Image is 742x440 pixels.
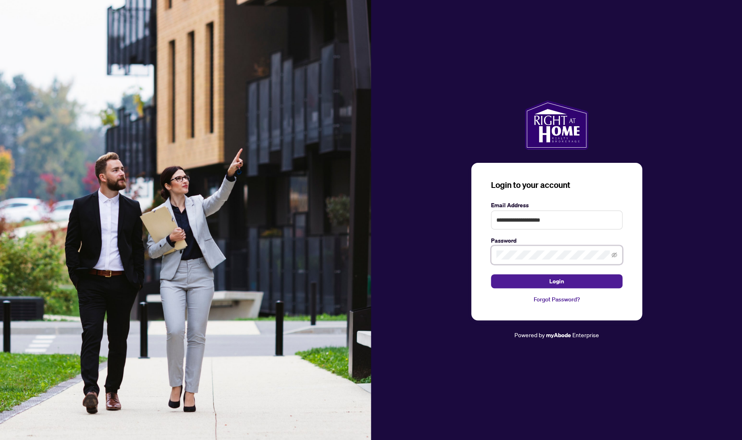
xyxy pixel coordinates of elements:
[572,331,599,338] span: Enterprise
[514,331,545,338] span: Powered by
[491,201,622,210] label: Email Address
[491,295,622,304] a: Forgot Password?
[611,252,617,258] span: eye-invisible
[549,275,564,288] span: Login
[525,100,588,150] img: ma-logo
[491,236,622,245] label: Password
[491,274,622,288] button: Login
[546,331,571,340] a: myAbode
[491,179,622,191] h3: Login to your account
